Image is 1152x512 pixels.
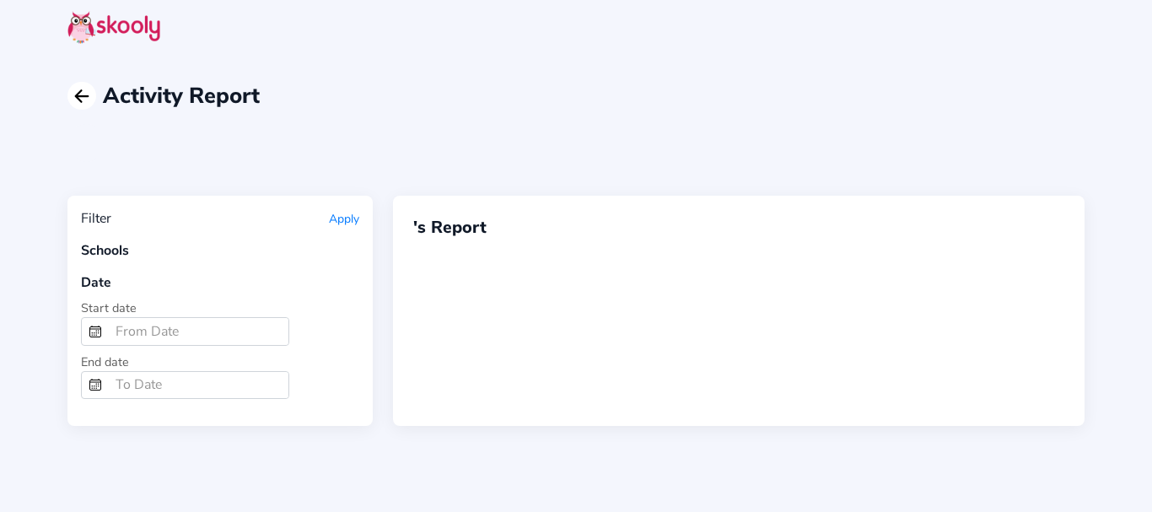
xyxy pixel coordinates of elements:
[81,241,359,260] div: Schools
[82,372,109,399] button: calendar outline
[67,11,160,44] img: Skooly
[72,86,92,106] ion-icon: arrow back outline
[67,82,96,110] button: arrow back outline
[81,273,359,292] div: Date
[413,216,487,239] span: 's Report
[89,378,102,391] ion-icon: calendar outline
[103,81,260,110] span: Activity Report
[329,211,359,227] button: Apply
[82,318,109,345] button: calendar outline
[109,372,288,399] input: To Date
[81,299,137,316] span: Start date
[81,209,111,228] div: Filter
[109,318,288,345] input: From Date
[89,325,102,338] ion-icon: calendar outline
[81,353,129,370] span: End date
